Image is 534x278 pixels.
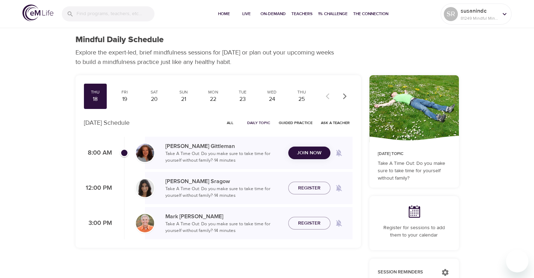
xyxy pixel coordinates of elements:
button: Register [288,217,330,230]
div: SR [444,7,458,21]
div: 22 [204,95,222,103]
div: Mon [204,89,222,95]
div: 23 [234,95,251,103]
span: All [222,119,239,126]
span: Guided Practice [279,119,312,126]
p: 3:00 PM [84,219,112,228]
div: 21 [175,95,192,103]
span: Live [238,10,255,18]
div: 25 [293,95,310,103]
p: Register for sessions to add them to your calendar [378,224,450,239]
span: Register [298,219,321,228]
div: Sat [145,89,163,95]
h1: Mindful Daily Schedule [75,35,164,45]
p: 81249 Mindful Minutes [461,15,498,21]
span: Ask a Teacher [321,119,350,126]
div: Tue [234,89,251,95]
p: Mark [PERSON_NAME] [165,212,283,221]
button: Guided Practice [276,117,315,128]
p: Session Reminders [378,269,434,276]
button: Ask a Teacher [318,117,352,128]
span: Home [216,10,232,18]
span: Remind me when a class goes live every Thursday at 3:00 PM [330,215,347,232]
p: susanindc [461,7,498,15]
span: On-Demand [261,10,286,18]
div: Fri [116,89,133,95]
div: Sun [175,89,192,95]
p: [PERSON_NAME] Sragow [165,177,283,186]
img: Lara_Sragow-min.jpg [136,179,154,197]
p: [PERSON_NAME] Gittleman [165,142,283,150]
p: [DATE] Topic [378,151,450,157]
button: Register [288,182,330,195]
iframe: Button to launch messaging window [506,250,528,272]
p: Take A Time Out: Do you make sure to take time for yourself without family? [378,160,450,182]
span: Remind me when a class goes live every Thursday at 8:00 AM [330,144,347,161]
button: Join Now [288,147,330,160]
div: Wed [263,89,281,95]
img: Cindy2%20031422%20blue%20filter%20hi-res.jpg [136,144,154,162]
span: Register [298,184,321,193]
div: 18 [87,95,104,103]
span: Remind me when a class goes live every Thursday at 12:00 PM [330,180,347,196]
div: 24 [263,95,281,103]
div: 19 [116,95,133,103]
p: Take A Time Out: Do you make sure to take time for yourself without family? · 14 minutes [165,150,283,164]
span: The Connection [353,10,388,18]
p: 8:00 AM [84,148,112,158]
p: Explore the expert-led, brief mindfulness sessions for [DATE] or plan out your upcoming weeks to ... [75,48,339,67]
p: [DATE] Schedule [84,118,130,128]
p: Take A Time Out: Do you make sure to take time for yourself without family? · 14 minutes [165,186,283,199]
p: 12:00 PM [84,183,112,193]
span: Teachers [291,10,312,18]
span: 1% Challenge [318,10,348,18]
div: 20 [145,95,163,103]
div: Thu [87,89,104,95]
button: All [219,117,242,128]
div: Thu [293,89,310,95]
p: Take A Time Out: Do you make sure to take time for yourself without family? · 14 minutes [165,221,283,234]
input: Find programs, teachers, etc... [77,6,154,21]
span: Join Now [297,149,322,157]
button: Daily Topic [244,117,273,128]
img: logo [22,5,53,21]
img: Mark_Pirtle-min.jpg [136,214,154,232]
span: Daily Topic [247,119,270,126]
